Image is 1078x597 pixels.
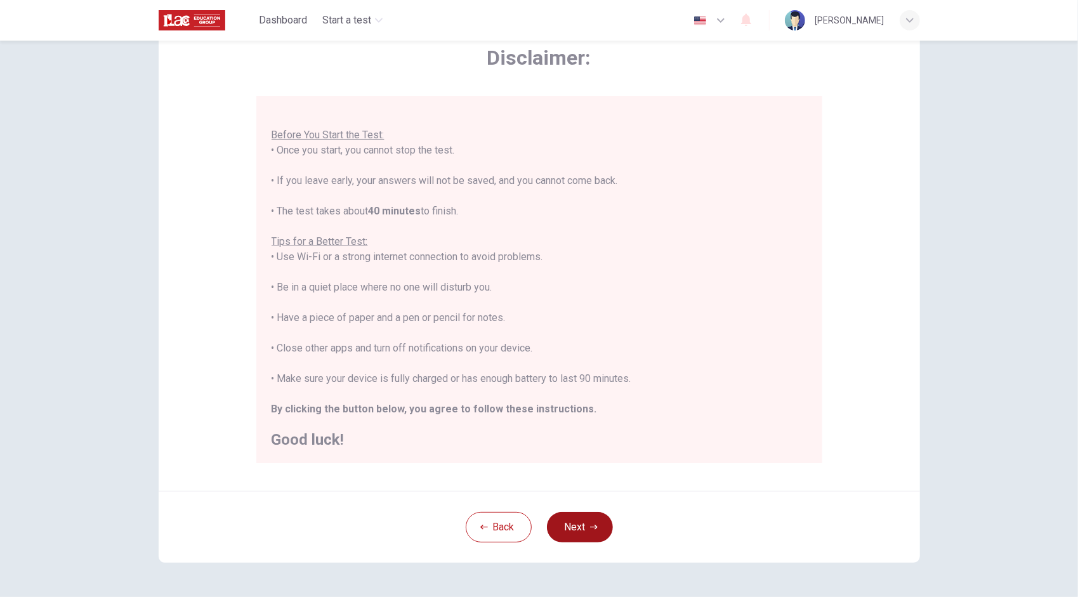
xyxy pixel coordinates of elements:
img: en [692,16,708,25]
button: Dashboard [254,9,312,32]
button: Start a test [317,9,388,32]
img: ILAC logo [159,8,225,33]
span: Start a test [322,13,371,28]
u: Before You Start the Test: [272,129,385,141]
span: Disclaimer: [256,45,822,70]
img: Profile picture [785,10,805,30]
div: You are about to start a . • Once you start, you cannot stop the test. • If you leave early, your... [272,97,807,447]
div: [PERSON_NAME] [815,13,884,28]
u: Tips for a Better Test: [272,235,368,247]
a: ILAC logo [159,8,254,33]
h2: Good luck! [272,432,807,447]
span: Dashboard [259,13,307,28]
b: 40 minutes [369,205,421,217]
button: Next [547,512,613,542]
b: By clicking the button below, you agree to follow these instructions. [272,403,597,415]
button: Back [466,512,532,542]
